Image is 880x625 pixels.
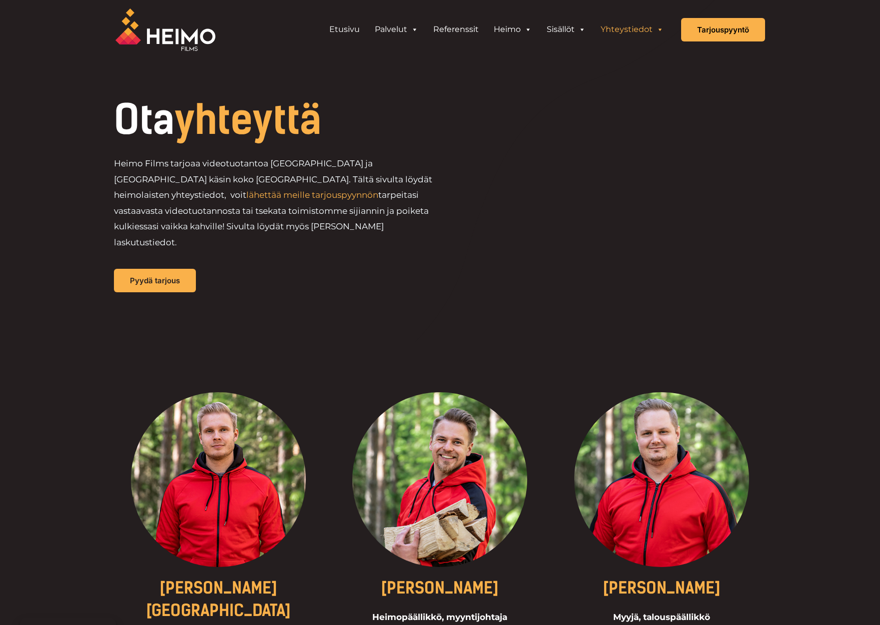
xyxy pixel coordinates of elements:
[114,269,196,292] a: Pyydä tarjous
[539,19,593,39] a: Sisällöt
[114,100,508,140] h1: Ota
[174,96,321,144] span: yhteyttä
[246,190,378,200] a: lähettää meille tarjouspyynnön
[146,579,291,620] a: [PERSON_NAME][GEOGRAPHIC_DATA]
[593,19,671,39] a: Yhteystiedot
[114,156,440,250] p: Heimo Films tarjoaa videotuotantoa [GEOGRAPHIC_DATA] ja [GEOGRAPHIC_DATA] käsin koko [GEOGRAPHIC_...
[322,19,367,39] a: Etusivu
[603,579,721,598] a: [PERSON_NAME]
[130,277,180,284] span: Pyydä tarjous
[381,579,499,598] a: [PERSON_NAME]
[317,19,676,39] aside: Header Widget 1
[681,18,765,41] a: Tarjouspyyntö
[367,19,426,39] a: Palvelut
[486,19,539,39] a: Heimo
[115,8,215,51] img: Heimo Filmsin logo
[426,19,486,39] a: Referenssit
